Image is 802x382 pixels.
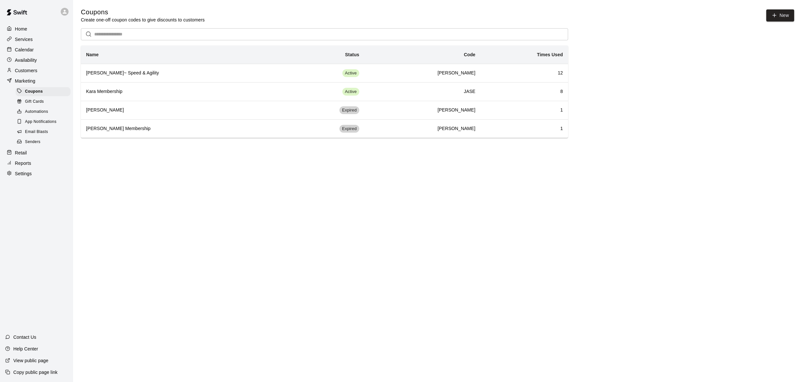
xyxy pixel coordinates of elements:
a: Automations [16,107,73,117]
a: Settings [5,169,68,178]
p: View public page [13,357,48,364]
p: Reports [15,160,31,166]
div: Coupons [16,87,70,96]
a: Calendar [5,45,68,55]
p: Settings [15,170,32,177]
p: Home [15,26,27,32]
p: Calendar [15,46,34,53]
a: Services [5,34,68,44]
b: Code [464,52,476,57]
h6: [PERSON_NAME] [86,107,276,114]
div: Gift Cards [16,97,70,106]
p: Retail [15,150,27,156]
div: App Notifications [16,117,70,126]
h6: [PERSON_NAME] [370,107,476,114]
div: Email Blasts [16,127,70,137]
div: Automations [16,107,70,116]
a: Gift Cards [16,97,73,107]
h6: 8 [486,88,563,95]
p: Customers [15,67,37,74]
h6: 1 [486,107,563,114]
a: Email Blasts [16,127,73,137]
b: Name [86,52,99,57]
a: Marketing [5,76,68,86]
b: Times Used [537,52,563,57]
span: App Notifications [25,119,57,125]
button: New [766,9,794,21]
h6: JASE [370,88,476,95]
div: Senders [16,138,70,147]
a: Availability [5,55,68,65]
h6: [PERSON_NAME] [370,70,476,77]
h6: [PERSON_NAME]~ Speed & Agility [86,70,276,77]
span: Senders [25,139,41,145]
p: Marketing [15,78,35,84]
table: simple table [81,46,568,138]
h6: [PERSON_NAME] Membership [86,125,276,132]
h6: Kara Membership [86,88,276,95]
span: Expired [339,107,359,113]
span: Automations [25,109,48,115]
span: Active [342,70,359,76]
a: Retail [5,148,68,158]
p: Contact Us [13,334,36,340]
h6: 12 [486,70,563,77]
span: Coupons [25,88,43,95]
p: Help Center [13,346,38,352]
span: Gift Cards [25,99,44,105]
p: Services [15,36,33,43]
span: Email Blasts [25,129,48,135]
p: Copy public page link [13,369,57,375]
a: Reports [5,158,68,168]
b: Status [345,52,359,57]
span: Active [342,89,359,95]
span: Expired [339,126,359,132]
h5: Coupons [81,8,205,17]
p: Availability [15,57,37,63]
a: Home [5,24,68,34]
a: Customers [5,66,68,75]
p: Create one-off coupon codes to give discounts to customers [81,17,205,23]
a: App Notifications [16,117,73,127]
h6: [PERSON_NAME] [370,125,476,132]
a: Coupons [16,86,73,97]
h6: 1 [486,125,563,132]
a: Senders [16,137,73,147]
